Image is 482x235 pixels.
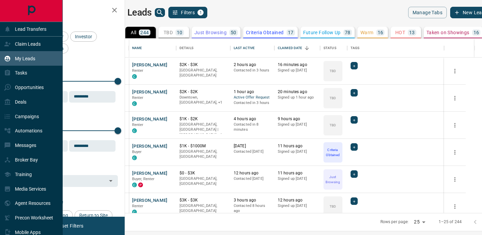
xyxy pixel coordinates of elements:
p: 50 [231,30,236,35]
div: property.ca [138,183,143,187]
p: TBD [164,30,173,35]
p: Signed up [DATE] [278,176,317,181]
h1: My Leads [113,7,152,18]
button: more [450,66,460,76]
p: 4 hours ago [234,116,271,122]
p: $1K - $1000M [180,143,227,149]
div: + [351,143,358,151]
div: condos.ca [132,210,137,214]
p: Rows per page: [380,219,409,225]
p: All [131,30,136,35]
p: Contacted in 8 minutes [234,122,271,132]
div: condos.ca [132,101,137,106]
p: TBD [330,204,336,209]
span: Renter [132,68,144,73]
h2: Filters [22,7,118,15]
p: 17 [288,30,294,35]
p: Signed up [DATE] [278,203,317,209]
button: Filters1 [168,7,207,18]
span: + [353,116,355,123]
p: HOT [395,30,405,35]
div: Claimed Date [278,39,302,58]
p: $0 - $3K [180,170,227,176]
p: 12 hours ago [278,197,317,203]
button: Sort [302,43,312,53]
span: + [353,62,355,69]
span: Buyer, Renter [132,177,155,181]
p: Contacted in 3 hours [234,68,271,73]
button: search button [155,8,165,17]
span: Renter [132,204,144,208]
span: Investor [72,34,95,39]
p: 16 [474,30,479,35]
p: 1–25 of 244 [439,219,462,225]
p: TBD [330,95,336,101]
div: + [351,62,358,69]
p: $3K - $3K [180,197,227,203]
div: Tags [351,39,360,58]
button: Open [106,176,116,186]
p: Contacted [DATE] [234,149,271,154]
div: condos.ca [132,128,137,133]
p: Signed up 1 hour ago [278,95,317,100]
p: 11 hours ago [278,170,317,176]
button: Manage Tabs [408,7,447,18]
p: 244 [140,30,149,35]
div: Claimed Date [274,39,320,58]
p: Just Browsing [194,30,227,35]
p: Signed up [DATE] [278,68,317,73]
button: [PERSON_NAME] [132,170,168,177]
p: TBD [330,123,336,128]
button: [PERSON_NAME] [132,143,168,150]
p: TBD [330,68,336,73]
p: 20 minutes ago [278,89,317,95]
p: Toronto [180,95,227,105]
p: 13 [409,30,415,35]
button: more [450,93,460,103]
p: [DATE] [234,143,271,149]
div: 25 [411,217,427,227]
span: + [353,198,355,205]
div: Name [129,39,176,58]
div: condos.ca [132,183,137,187]
p: 12 hours ago [234,170,271,176]
span: Renter [132,123,144,127]
p: Criteria Obtained [324,147,342,157]
div: + [351,116,358,124]
p: 10 [177,30,183,35]
p: 2 hours ago [234,62,271,68]
p: 16 [378,30,383,35]
p: Just Browsing [324,174,342,185]
button: more [450,147,460,157]
span: 1 [198,10,203,15]
button: [PERSON_NAME] [132,197,168,204]
button: [PERSON_NAME] [132,62,168,68]
div: Status [320,39,347,58]
div: Tags [347,39,444,58]
p: 11 hours ago [278,143,317,149]
div: Status [323,39,336,58]
div: + [351,170,358,178]
p: $1K - $2K [180,116,227,122]
div: Details [176,39,230,58]
span: Buyer [132,150,142,154]
p: Signed up [DATE] [278,122,317,127]
p: 16 minutes ago [278,62,317,68]
div: + [351,197,358,205]
p: 78 [345,30,351,35]
div: condos.ca [132,155,137,160]
p: Signed up [DATE] [278,149,317,154]
div: Return to Site [75,210,112,220]
p: Criteria Obtained [246,30,284,35]
div: + [351,89,358,97]
span: + [353,89,355,96]
span: + [353,171,355,177]
p: Contacted [DATE] [234,176,271,181]
p: [GEOGRAPHIC_DATA], [GEOGRAPHIC_DATA] [180,203,227,214]
p: $2K - $3K [180,62,227,68]
button: more [450,201,460,212]
button: [PERSON_NAME] [132,116,168,123]
span: Renter [132,95,144,100]
div: condos.ca [132,74,137,79]
p: $2K - $2K [180,89,227,95]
